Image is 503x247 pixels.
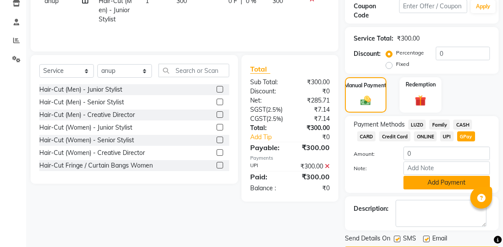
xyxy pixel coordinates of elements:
label: Manual Payment [345,82,386,89]
a: Add Tip [244,133,298,142]
span: 2.5% [268,115,281,122]
div: ₹300.00 [290,123,336,133]
div: Hair-Cut (Men) - Creative Director [39,110,135,120]
div: Coupon Code [354,2,399,20]
div: Payable: [244,142,290,153]
div: Total: [244,123,290,133]
div: Paid: [244,172,290,182]
span: SMS [403,234,416,245]
span: 2.5% [268,106,281,113]
span: CARD [357,131,376,141]
span: Credit Card [379,131,410,141]
div: Discount: [244,87,290,96]
label: Redemption [406,81,436,89]
div: ₹300.00 [290,162,336,171]
div: ₹7.14 [290,105,336,114]
span: LUZO [408,120,426,130]
div: ₹0 [290,87,336,96]
div: Balance : [244,184,290,193]
div: Hair-Cut (Women) - Senior Stylist [39,136,134,145]
div: Sub Total: [244,78,290,87]
div: Description: [354,204,389,213]
label: Fixed [396,60,409,68]
div: UPI [244,162,290,171]
span: Total [250,65,270,74]
span: Send Details On [345,234,390,245]
label: Amount: [347,150,397,158]
span: Payment Methods [354,120,405,129]
input: Amount [403,147,490,160]
div: Hair-Cut (Women) - Creative Director [39,148,145,158]
div: Payments [250,154,330,162]
img: _gift.svg [411,94,430,108]
div: Net: [244,96,290,105]
div: Hair-Cut (Men) - Junior Stylist [39,85,122,94]
div: Hair-Cut (Men) - Senior Stylist [39,98,124,107]
div: ₹0 [297,133,336,142]
div: ( ) [244,105,290,114]
label: Note: [347,165,397,172]
span: GPay [457,131,475,141]
div: ₹300.00 [397,34,420,43]
span: ONLINE [414,131,437,141]
span: CGST [250,115,266,123]
input: Search or Scan [158,64,229,77]
label: Percentage [396,49,424,57]
div: Hair-Cut (Women) - Junior Stylist [39,123,132,132]
div: Hair-Cut Fringe / Curtain Bangs Women [39,161,153,170]
div: ₹300.00 [290,142,336,153]
img: _cash.svg [357,95,374,106]
span: Email [432,234,447,245]
div: ₹0 [290,184,336,193]
button: Add Payment [403,176,490,189]
div: Discount: [354,49,381,58]
div: Service Total: [354,34,393,43]
div: ₹300.00 [290,172,336,182]
div: ₹285.71 [290,96,336,105]
span: CASH [453,120,472,130]
div: ₹300.00 [290,78,336,87]
div: ( ) [244,114,290,123]
div: ₹7.14 [290,114,336,123]
span: Family [429,120,450,130]
input: Add Note [403,161,490,175]
span: SGST [250,106,266,113]
span: UPI [440,131,454,141]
